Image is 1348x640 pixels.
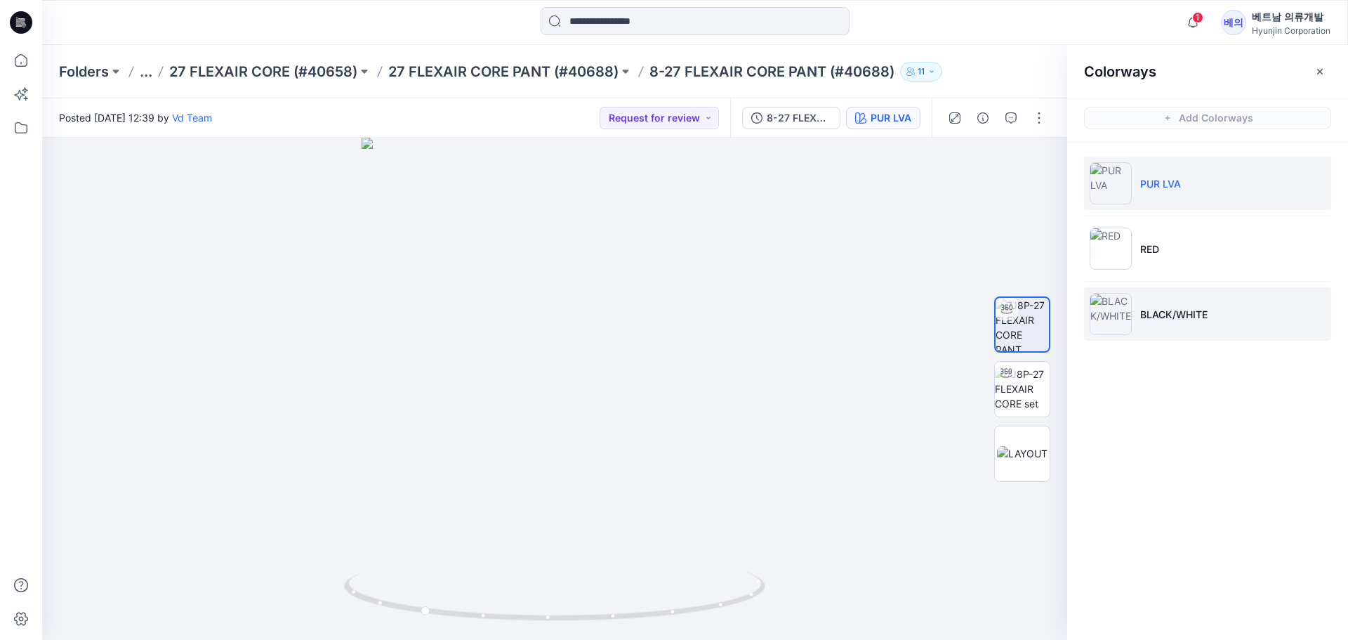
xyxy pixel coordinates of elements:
[1090,162,1132,204] img: PUR LVA
[1252,8,1330,25] div: 베트남 의류개발
[972,107,994,129] button: Details
[1090,228,1132,270] img: RED
[846,107,920,129] button: PUR LVA
[767,110,831,126] div: 8-27 FLEXAIR CORE PANT (#40688)
[1090,293,1132,335] img: BLACK/WHITE
[1140,307,1208,322] p: BLACK/WHITE
[996,298,1049,351] img: 7J8P-27 FLEXAIR CORE PANT
[1252,25,1330,36] div: Hyunjin Corporation
[1084,63,1156,80] h2: Colorways
[900,62,942,81] button: 11
[1192,12,1203,23] span: 1
[172,112,212,124] a: Vd Team
[1140,242,1159,256] p: RED
[59,110,212,125] span: Posted [DATE] 12:39 by
[871,110,911,126] div: PUR LVA
[169,62,357,81] a: 27 FLEXAIR CORE (#40658)
[1140,176,1181,191] p: PUR LVA
[918,64,925,79] p: 11
[59,62,109,81] a: Folders
[742,107,840,129] button: 8-27 FLEXAIR CORE PANT (#40688)
[995,367,1050,411] img: 7J8P-27 FLEXAIR CORE set
[649,62,894,81] p: 8-27 FLEXAIR CORE PANT (#40688)
[140,62,152,81] button: ...
[997,446,1048,461] img: LAYOUT
[1221,10,1246,35] div: 베의
[388,62,619,81] a: 27 FLEXAIR CORE PANT (#40688)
